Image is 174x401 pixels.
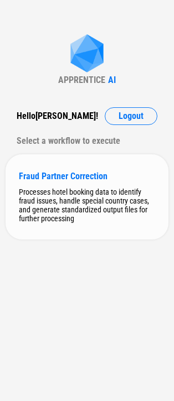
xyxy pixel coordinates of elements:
[17,107,98,125] div: Hello [PERSON_NAME] !
[58,75,105,85] div: APPRENTICE
[108,75,116,85] div: AI
[19,188,155,223] div: Processes hotel booking data to identify fraud issues, handle special country cases, and generate...
[119,112,144,121] span: Logout
[17,132,157,150] div: Select a workflow to execute
[19,171,155,181] div: Fraud Partner Correction
[65,34,109,75] img: Apprentice AI
[105,107,157,125] button: Logout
